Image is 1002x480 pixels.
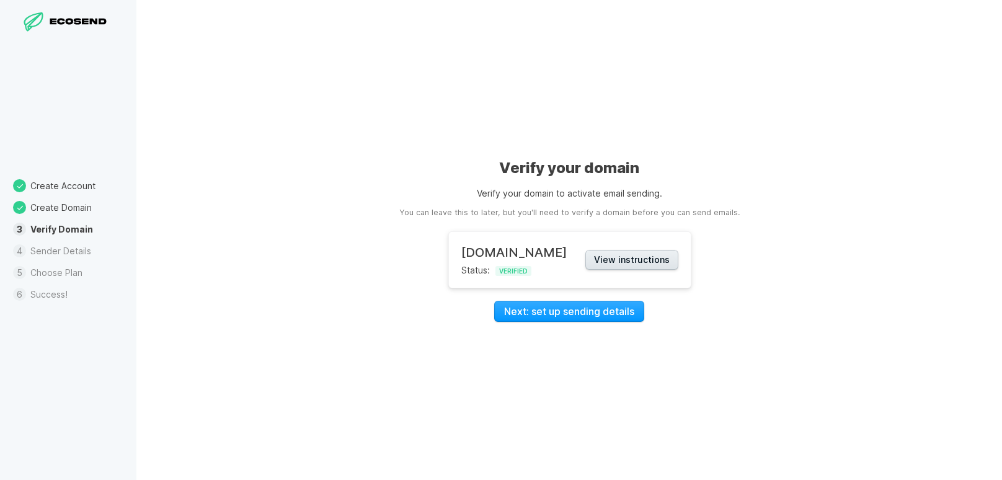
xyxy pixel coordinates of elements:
[477,187,662,200] p: Verify your domain to activate email sending.
[495,266,531,276] span: VERIFIED
[461,245,567,260] h2: [DOMAIN_NAME]
[585,250,678,270] button: View instructions
[399,207,740,219] aside: You can leave this to later, but you'll need to verify a domain before you can send emails.
[499,158,639,178] h1: Verify your domain
[461,245,567,275] div: Status:
[494,301,644,322] a: Next: set up sending details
